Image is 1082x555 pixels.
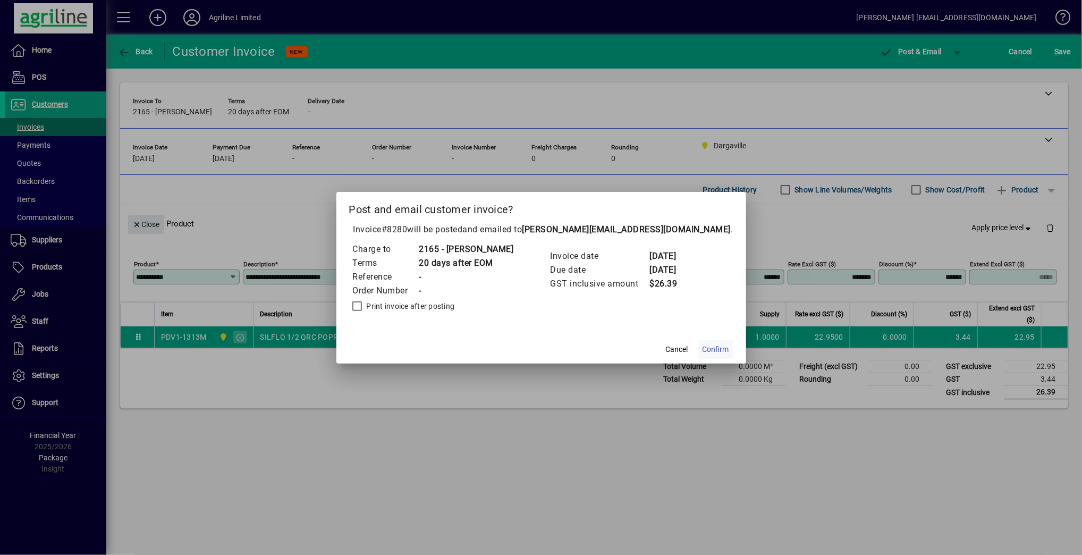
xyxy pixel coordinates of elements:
span: #8280 [382,224,408,234]
td: [DATE] [649,263,692,277]
td: - [419,270,514,284]
h2: Post and email customer invoice? [336,192,746,223]
td: GST inclusive amount [550,277,649,291]
td: [DATE] [649,249,692,263]
label: Print invoice after posting [365,301,455,312]
td: Reference [352,270,419,284]
span: Cancel [666,344,688,355]
b: [PERSON_NAME][EMAIL_ADDRESS][DOMAIN_NAME] [522,224,731,234]
td: Due date [550,263,649,277]
button: Cancel [660,340,694,359]
span: and emailed to [463,224,731,234]
td: Order Number [352,284,419,298]
td: $26.39 [649,277,692,291]
p: Invoice will be posted . [349,223,733,236]
span: Confirm [703,344,729,355]
td: Terms [352,256,419,270]
td: 2165 - [PERSON_NAME] [419,242,514,256]
button: Confirm [698,340,733,359]
td: Invoice date [550,249,649,263]
td: 20 days after EOM [419,256,514,270]
td: Charge to [352,242,419,256]
td: - [419,284,514,298]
